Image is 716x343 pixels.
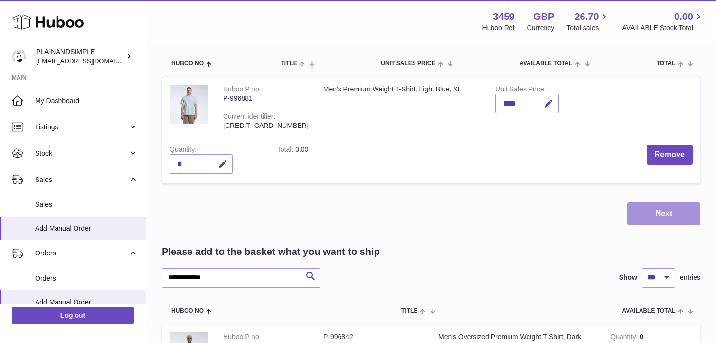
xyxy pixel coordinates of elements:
[627,202,700,225] button: Next
[533,10,554,23] strong: GBP
[527,23,555,33] div: Currency
[619,273,637,282] label: Show
[35,96,138,106] span: My Dashboard
[610,333,640,343] strong: Quantity
[170,145,197,156] label: Quantity
[223,332,323,342] dt: Huboo P no
[647,145,693,165] button: Remove
[519,60,572,67] span: AVAILABLE Total
[680,273,700,282] span: entries
[12,307,134,324] a: Log out
[36,47,124,66] div: PLAINANDSIMPLE
[622,10,704,33] a: 0.00 AVAILABLE Stock Total
[35,123,128,132] span: Listings
[35,149,128,158] span: Stock
[277,145,295,156] label: Total
[35,175,128,184] span: Sales
[35,224,138,233] span: Add Manual Order
[35,298,138,307] span: Add Manual Order
[657,60,676,67] span: Total
[223,85,261,95] div: Huboo P no
[316,77,488,138] td: Men's Premium Weight T-Shirt, Light Blue, XL
[574,10,599,23] span: 26.70
[281,60,297,67] span: Title
[170,85,208,124] img: Men's Premium Weight T-Shirt, Light Blue, XL
[171,308,204,314] span: Huboo no
[674,10,693,23] span: 0.00
[162,245,380,258] h2: Please add to the basket what you want to ship
[323,332,424,342] dd: P-996842
[36,57,143,65] span: [EMAIL_ADDRESS][DOMAIN_NAME]
[381,60,435,67] span: Unit Sales Price
[223,121,309,130] div: [CREDIT_CARD_NUMBER]
[622,308,676,314] span: AVAILABLE Total
[401,308,417,314] span: Title
[35,200,138,209] span: Sales
[493,10,515,23] strong: 3459
[35,274,138,283] span: Orders
[35,249,128,258] span: Orders
[566,10,610,33] a: 26.70 Total sales
[295,145,308,153] span: 0.00
[12,49,26,64] img: duco@plainandsimple.com
[482,23,515,33] div: Huboo Ref
[622,23,704,33] span: AVAILABLE Stock Total
[223,112,275,123] div: Current identifier
[223,94,309,103] div: P-996881
[566,23,610,33] span: Total sales
[495,85,546,95] label: Unit Sales Price
[171,60,204,67] span: Huboo no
